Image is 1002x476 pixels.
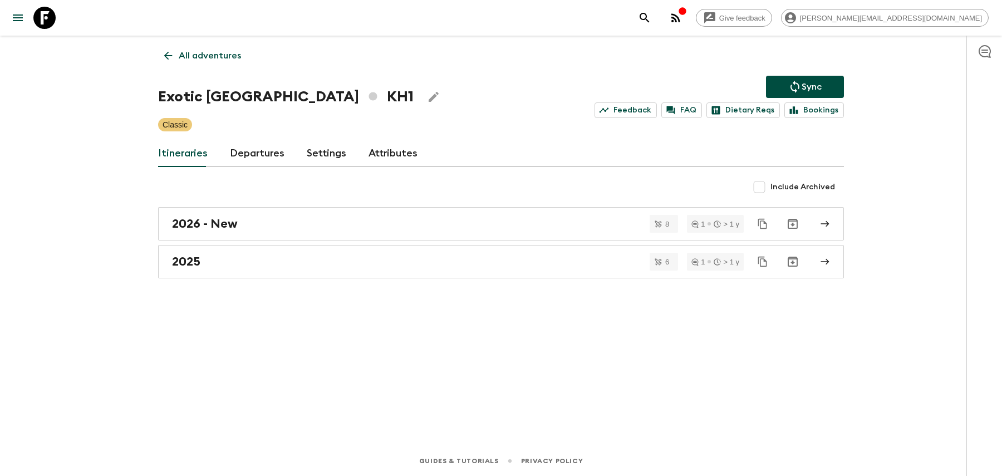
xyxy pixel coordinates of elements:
button: menu [7,7,29,29]
button: Archive [782,213,804,235]
a: Settings [307,140,346,167]
a: Bookings [784,102,844,118]
button: Duplicate [753,214,773,234]
p: All adventures [179,49,241,62]
div: 1 [691,220,705,228]
span: Give feedback [713,14,772,22]
a: FAQ [661,102,702,118]
button: Archive [782,251,804,273]
p: Classic [163,119,188,130]
a: 2026 - New [158,207,844,241]
span: 8 [659,220,676,228]
a: Give feedback [696,9,772,27]
button: Duplicate [753,252,773,272]
div: [PERSON_NAME][EMAIL_ADDRESS][DOMAIN_NAME] [781,9,989,27]
a: Itineraries [158,140,208,167]
a: Feedback [595,102,657,118]
span: 6 [659,258,676,266]
h2: 2025 [172,254,200,269]
a: Privacy Policy [521,455,583,467]
div: > 1 y [714,258,739,266]
div: > 1 y [714,220,739,228]
a: 2025 [158,245,844,278]
a: Dietary Reqs [706,102,780,118]
button: Edit Adventure Title [423,86,445,108]
a: Attributes [369,140,417,167]
p: Sync [802,80,822,94]
span: Include Archived [770,181,835,193]
button: Sync adventure departures to the booking engine [766,76,844,98]
div: 1 [691,258,705,266]
h2: 2026 - New [172,217,238,231]
a: Departures [230,140,284,167]
button: search adventures [633,7,656,29]
h1: Exotic [GEOGRAPHIC_DATA] KH1 [158,86,414,108]
span: [PERSON_NAME][EMAIL_ADDRESS][DOMAIN_NAME] [794,14,988,22]
a: Guides & Tutorials [419,455,499,467]
a: All adventures [158,45,247,67]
